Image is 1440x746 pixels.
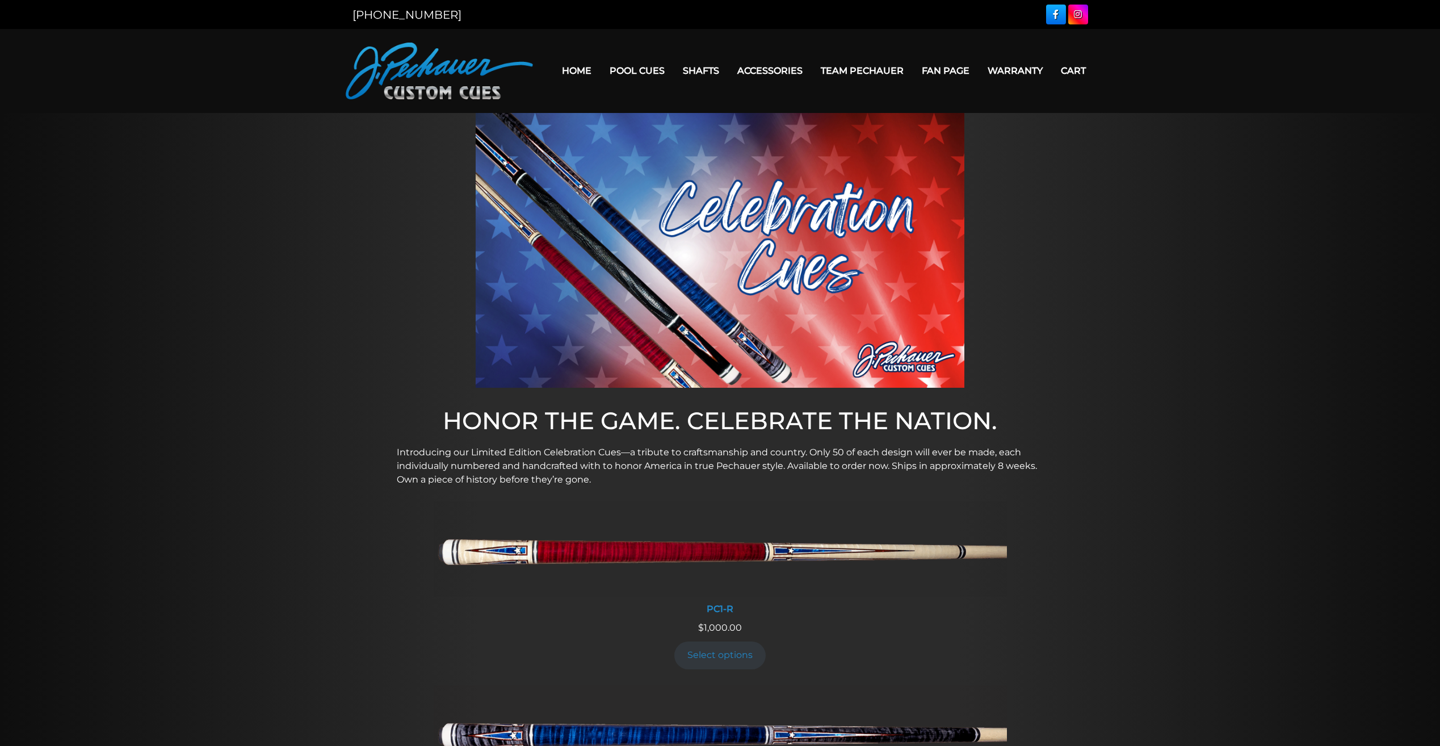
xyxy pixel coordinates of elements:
div: PC1-R [434,603,1007,614]
a: Accessories [728,56,812,85]
a: Pool Cues [601,56,674,85]
img: PC1-R [434,501,1007,597]
p: Introducing our Limited Edition Celebration Cues—a tribute to craftsmanship and country. Only 50 ... [397,446,1044,487]
a: PC1-R PC1-R [434,501,1007,621]
a: Add to cart: “PC1-R” [674,642,766,669]
img: Pechauer Custom Cues [346,43,533,99]
span: $ [698,622,704,633]
a: Home [553,56,601,85]
a: Warranty [979,56,1052,85]
a: Team Pechauer [812,56,913,85]
span: 1,000.00 [698,622,742,633]
a: Shafts [674,56,728,85]
a: Cart [1052,56,1095,85]
a: Fan Page [913,56,979,85]
a: [PHONE_NUMBER] [352,8,461,22]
